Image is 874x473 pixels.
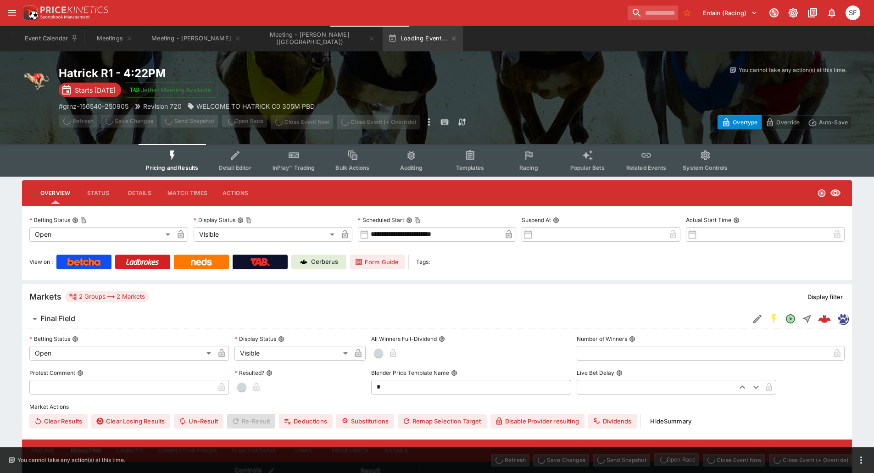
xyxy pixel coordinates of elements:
[490,414,585,428] button: Disable Provider resulting
[174,414,223,428] button: Un-Result
[680,6,695,20] button: No Bookmarks
[67,258,100,266] img: Betcha
[187,101,315,111] div: WELCOME TO HATRICK C0 305M PBD
[818,312,831,325] div: 987c670c-ac6b-4fc0-968f-cac9d4f4b462
[766,5,782,21] button: Connected to PK
[570,164,605,171] span: Popular Bets
[215,182,256,204] button: Actions
[63,440,109,462] button: Resulting
[358,216,404,224] p: Scheduled Start
[824,5,840,21] button: Notifications
[739,66,846,74] p: You cannot take any action(s) at this time.
[266,370,273,376] button: Resulted?
[29,335,70,343] p: Betting Status
[588,414,637,428] button: Dividends
[414,217,421,223] button: Copy To Clipboard
[4,5,20,21] button: open drawer
[843,3,863,23] button: Sugaluopea Filipaina
[227,414,275,428] span: Re-Result
[371,335,437,343] p: All Winners Full-Dividend
[856,455,867,466] button: more
[336,414,394,428] button: Substitutions
[686,216,731,224] p: Actual Start Time
[376,440,417,462] button: Details
[398,414,487,428] button: Remap Selection Target
[697,6,763,20] button: Select Tenant
[371,369,449,377] p: Blender Price Template Name
[837,313,848,324] div: grnz
[22,310,749,328] button: Final Field
[785,5,802,21] button: Toggle light/dark mode
[802,289,848,304] button: Display filter
[766,311,782,327] button: SGM Enabled
[249,26,381,51] button: Meeting - Hatrick (NZ)
[817,189,826,198] svg: Open
[451,370,457,376] button: Blender Price Template Name
[416,255,430,269] label: Tags:
[91,414,170,428] button: Clear Losing Results
[279,414,333,428] button: Deductions
[72,336,78,342] button: Betting Status
[718,115,852,129] div: Start From
[749,311,766,327] button: Edit Detail
[400,164,423,171] span: Auditing
[683,164,728,171] span: System Controls
[577,369,614,377] p: Live Bet Delay
[654,453,699,466] div: split button
[29,369,75,377] p: Protest Comment
[196,101,315,111] p: WELCOME TO HATRICK C0 305M PBD
[77,370,84,376] button: Protest Comment
[383,26,463,51] button: Loading Event...
[75,85,116,95] p: Starts [DATE]
[194,216,235,224] p: Display Status
[815,310,834,328] a: 987c670c-ac6b-4fc0-968f-cac9d4f4b462
[324,440,376,462] button: Price Limits
[553,217,559,223] button: Suspend At
[628,6,678,20] input: search
[146,164,198,171] span: Pricing and Results
[22,440,63,462] button: Pricing
[629,336,635,342] button: Number of Winners
[456,164,484,171] span: Templates
[733,217,740,223] button: Actual Start Time
[237,217,244,223] button: Display StatusCopy To Clipboard
[804,5,821,21] button: Documentation
[22,66,51,95] img: greyhound_racing.png
[283,440,324,462] button: Links
[72,217,78,223] button: Betting StatusCopy To Clipboard
[224,440,283,462] button: Fluctuations
[85,26,144,51] button: Meetings
[519,164,538,171] span: Racing
[130,85,139,95] img: jetbet-logo.svg
[59,101,128,111] p: Copy To Clipboard
[126,258,159,266] img: Ladbrokes
[761,115,804,129] button: Override
[830,188,841,199] svg: Visible
[616,370,623,376] button: Live Bet Delay
[234,369,264,377] p: Resulted?
[78,182,119,204] button: Status
[804,115,852,129] button: Auto-Save
[29,291,61,302] h5: Markets
[234,346,351,361] div: Visible
[423,115,434,129] button: more
[785,313,796,324] svg: Open
[109,440,150,462] button: Liability
[20,4,39,22] img: PriceKinetics Logo
[818,312,831,325] img: logo-cerberus--red.svg
[245,217,252,223] button: Copy To Clipboard
[69,291,145,302] div: 2 Groups 2 Markets
[300,258,307,266] img: Cerberus
[335,164,369,171] span: Bulk Actions
[80,217,87,223] button: Copy To Clipboard
[151,440,225,462] button: Competitor Prices
[350,255,405,269] a: Form Guide
[222,115,267,128] div: split button
[139,144,735,177] div: Event type filters
[125,82,217,98] button: Jetbet Meeting Available
[439,336,445,342] button: All Winners Full-Dividend
[29,346,214,361] div: Open
[29,414,88,428] button: Clear Results
[733,117,757,127] p: Overtype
